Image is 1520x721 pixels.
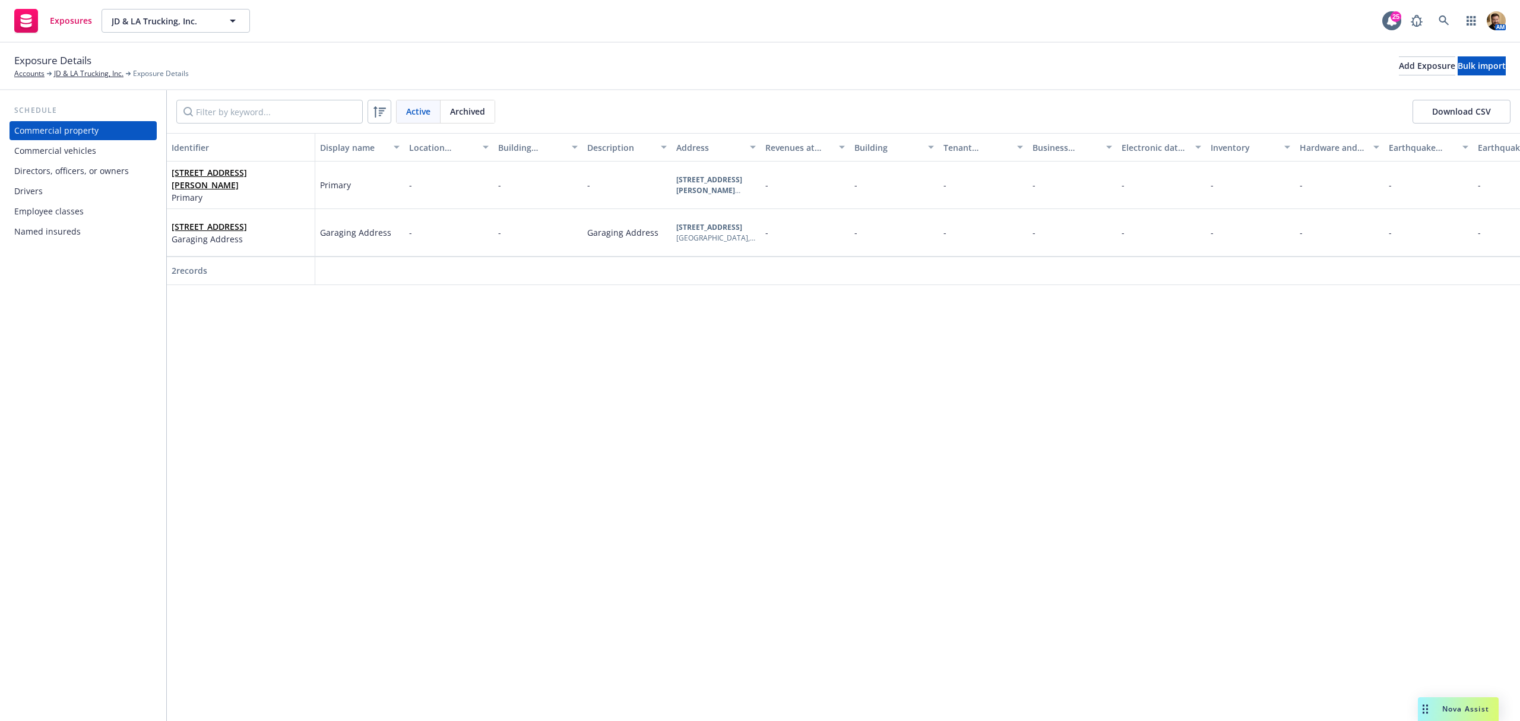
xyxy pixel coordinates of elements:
[14,182,43,201] div: Drivers
[1122,227,1125,238] span: -
[172,141,310,154] div: Identifier
[102,9,250,33] button: JD & LA Trucking, Inc.
[1211,141,1277,154] div: Inventory
[14,53,91,68] span: Exposure Details
[409,141,476,154] div: Location number
[1211,227,1214,238] span: -
[172,265,207,276] span: 2 records
[676,141,743,154] div: Address
[9,141,157,160] a: Commercial vehicles
[676,222,742,232] b: [STREET_ADDRESS]
[1478,227,1481,238] span: -
[1211,179,1214,191] span: -
[765,227,768,238] span: -
[943,227,946,238] span: -
[587,227,658,238] span: Garaging Address
[498,141,565,154] div: Building number
[9,105,157,116] div: Schedule
[9,121,157,140] a: Commercial property
[167,133,315,162] button: Identifier
[14,141,96,160] div: Commercial vehicles
[172,220,247,233] span: [STREET_ADDRESS]
[172,191,310,204] span: Primary
[1389,179,1392,191] span: -
[1487,11,1506,30] img: photo
[176,100,363,124] input: Filter by keyword...
[1300,227,1303,238] span: -
[676,233,756,244] div: [GEOGRAPHIC_DATA] , CA , 90744
[1399,56,1455,75] button: Add Exposure
[172,166,310,191] span: [STREET_ADDRESS][PERSON_NAME]
[1389,227,1392,238] span: -
[14,121,99,140] div: Commercial property
[9,182,157,201] a: Drivers
[172,167,247,191] a: [STREET_ADDRESS][PERSON_NAME]
[854,141,921,154] div: Building
[1458,56,1506,75] button: Bulk import
[1389,141,1455,154] div: Earthquake sprinkler leakage (EQSL)
[1033,179,1035,191] span: -
[172,221,247,232] a: [STREET_ADDRESS]
[1300,141,1366,154] div: Hardware and media replacement cost
[1459,9,1483,33] a: Switch app
[320,141,387,154] div: Display name
[1478,179,1481,191] span: -
[1295,133,1384,162] button: Hardware and media replacement cost
[1413,100,1510,124] button: Download CSV
[761,133,850,162] button: Revenues at location
[672,133,761,162] button: Address
[493,133,582,162] button: Building number
[1458,57,1506,75] div: Bulk import
[1028,133,1117,162] button: Business personal property (BPP)
[133,68,189,79] span: Exposure Details
[9,202,157,221] a: Employee classes
[320,179,351,191] span: Primary
[409,227,412,238] span: -
[676,175,742,195] b: [STREET_ADDRESS][PERSON_NAME]
[14,202,84,221] div: Employee classes
[943,179,946,191] span: -
[939,133,1028,162] button: Tenant improvements
[1442,704,1489,714] span: Nova Assist
[14,162,129,181] div: Directors, officers, or owners
[498,227,501,238] span: -
[172,233,247,245] span: Garaging Address
[315,133,404,162] button: Display name
[406,105,430,118] span: Active
[9,222,157,241] a: Named insureds
[1122,141,1188,154] div: Electronic data processing equipment
[587,179,590,191] span: -
[587,141,654,154] div: Description
[1418,697,1499,721] button: Nova Assist
[450,105,485,118] span: Archived
[1033,227,1035,238] span: -
[1384,133,1473,162] button: Earthquake sprinkler leakage (EQSL)
[404,133,493,162] button: Location number
[1206,133,1295,162] button: Inventory
[1418,697,1433,721] div: Drag to move
[1399,57,1455,75] div: Add Exposure
[850,133,939,162] button: Building
[14,68,45,79] a: Accounts
[854,179,857,191] span: -
[112,15,214,27] span: JD & LA Trucking, Inc.
[1033,141,1099,154] div: Business personal property (BPP)
[14,222,81,241] div: Named insureds
[1300,179,1303,191] span: -
[498,179,501,191] span: -
[765,179,768,191] span: -
[765,141,832,154] div: Revenues at location
[320,226,391,239] span: Garaging Address
[54,68,123,79] a: JD & LA Trucking, Inc.
[1405,9,1429,33] a: Report a Bug
[1432,9,1456,33] a: Search
[1117,133,1206,162] button: Electronic data processing equipment
[943,141,1010,154] div: Tenant improvements
[1122,179,1125,191] span: -
[854,227,857,238] span: -
[409,179,412,191] span: -
[1391,11,1401,22] div: 25
[50,16,92,26] span: Exposures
